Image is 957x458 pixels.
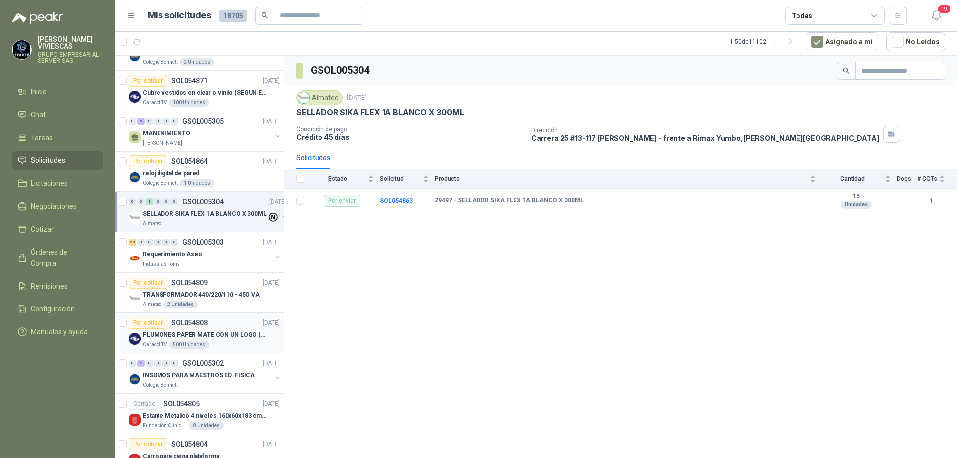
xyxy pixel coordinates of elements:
[129,252,141,264] img: Company Logo
[31,201,77,212] span: Negociaciones
[137,360,145,367] div: 2
[435,169,822,189] th: Producto
[146,198,153,205] div: 1
[171,319,208,326] p: SOL054808
[263,117,280,126] p: [DATE]
[12,220,103,239] a: Cotizar
[137,239,145,246] div: 0
[143,220,161,228] p: Almatec
[12,322,103,341] a: Manuales y ayuda
[129,198,136,205] div: 0
[822,169,897,189] th: Cantidad
[143,301,161,308] p: Almatec
[380,197,413,204] a: SOL054863
[937,4,951,14] span: 19
[263,440,280,449] p: [DATE]
[129,239,136,246] div: 53
[31,247,93,269] span: Órdenes de Compra
[12,12,63,24] img: Logo peakr
[137,118,145,125] div: 6
[435,175,808,182] span: Producto
[296,90,343,105] div: Almatec
[792,10,812,21] div: Todas
[143,99,167,107] p: Caracol TV
[12,174,103,193] a: Licitaciones
[163,400,200,407] p: SOL054805
[143,341,167,349] p: Caracol TV
[129,75,167,87] div: Por cotizar
[143,260,180,268] p: Industrias Tomy
[310,175,366,182] span: Estado
[917,169,957,189] th: # COTs
[730,34,798,50] div: 1 - 50 de 11102
[129,414,141,426] img: Company Logo
[310,169,380,189] th: Estado
[129,398,159,410] div: Cerrado
[12,197,103,216] a: Negociaciones
[531,127,879,134] p: Dirección
[38,36,103,50] p: [PERSON_NAME] VIVIESCAS
[129,196,288,228] a: 0 0 1 0 0 0 GSOL005304[DATE] Company LogoSELLADOR SIKA FLEX 1A BLANCO X 300MLAlmatec
[143,411,267,421] p: Estante Metálico 4 niveles 160x60x183 cm Fixser
[296,153,330,163] div: Solicitudes
[886,32,945,51] button: No Leídos
[162,198,170,205] div: 0
[182,198,224,205] p: GSOL005304
[146,239,153,246] div: 0
[263,278,280,288] p: [DATE]
[129,155,167,167] div: Por cotizar
[143,169,199,178] p: reloj digital de pared
[31,178,68,189] span: Licitaciones
[927,7,945,25] button: 19
[296,107,464,118] p: SELLADOR SIKA FLEX 1A BLANCO X 300ML
[31,326,88,337] span: Manuales y ayuda
[263,238,280,247] p: [DATE]
[171,279,208,286] p: SOL054809
[311,63,371,78] h3: GSOL005304
[296,133,523,141] p: Crédito 45 días
[143,139,182,147] p: [PERSON_NAME]
[143,422,187,430] p: Fundación Clínica Shaio
[31,109,46,120] span: Chat
[129,438,167,450] div: Por cotizar
[12,151,103,170] a: Solicitudes
[806,32,878,51] button: Asignado a mi
[171,198,178,205] div: 0
[38,52,103,64] p: GRUPO EMPRESARIAL SERVER SAS
[12,82,103,101] a: Inicio
[822,175,883,182] span: Cantidad
[143,250,202,259] p: Requerimiento Aseo
[531,134,879,142] p: Carrera 25 #13-117 [PERSON_NAME] - frente a Rimax Yumbo , [PERSON_NAME][GEOGRAPHIC_DATA]
[219,10,247,22] span: 18705
[143,88,267,98] p: Cubre vestidos en clear o vinilo (SEGUN ESPECIFICACIONES DEL ADJUNTO)
[31,86,47,97] span: Inicio
[180,58,214,66] div: 2 Unidades
[143,330,267,340] p: PLUMONES PAPER MATE CON UN LOGO (SEGUN REF.ADJUNTA)
[12,105,103,124] a: Chat
[298,92,309,103] img: Company Logo
[169,341,209,349] div: 500 Unidades
[324,195,360,207] div: Por enviar
[31,132,53,143] span: Tareas
[129,115,282,147] a: 0 6 0 0 0 0 GSOL005305[DATE] MANENIMIENTO[PERSON_NAME]
[263,318,280,328] p: [DATE]
[129,373,141,385] img: Company Logo
[129,91,141,103] img: Company Logo
[263,359,280,368] p: [DATE]
[162,118,170,125] div: 0
[263,76,280,86] p: [DATE]
[154,360,161,367] div: 0
[261,12,268,19] span: search
[129,357,282,389] a: 0 2 0 0 0 0 GSOL005302[DATE] Company LogoINSUMOS PARA MAESTROS ED. FÍSICAColegio Bennett
[146,118,153,125] div: 0
[143,129,190,138] p: MANENIMIENTO
[12,243,103,273] a: Órdenes de Compra
[162,239,170,246] div: 0
[263,399,280,409] p: [DATE]
[182,239,224,246] p: GSOL005303
[143,290,260,300] p: TRANSFORMADOR 440/220/110 - 45O VA
[129,277,167,289] div: Por cotizar
[129,236,282,268] a: 53 0 0 0 0 0 GSOL005303[DATE] Company LogoRequerimiento AseoIndustrias Tomy
[115,313,284,353] a: Por cotizarSOL054808[DATE] Company LogoPLUMONES PAPER MATE CON UN LOGO (SEGUN REF.ADJUNTA)Caracol...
